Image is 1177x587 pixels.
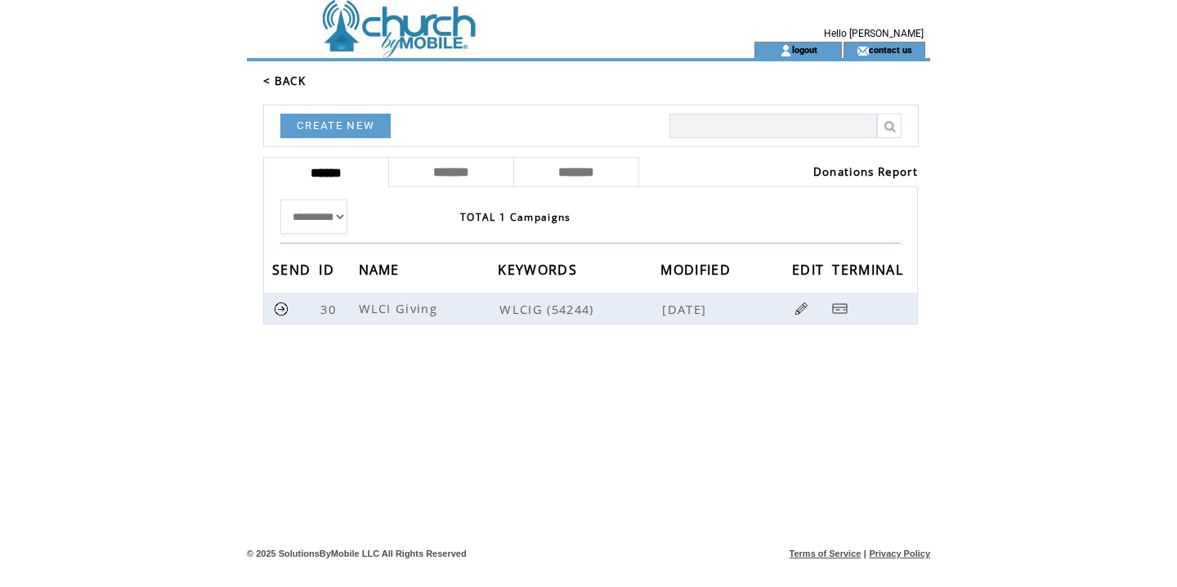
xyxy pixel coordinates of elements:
span: NAME [359,257,404,287]
span: EDIT [792,257,828,287]
span: WLCI Giving [359,300,442,316]
span: WLCIG (54244) [499,301,659,317]
a: ID [319,264,338,274]
span: 30 [320,301,340,317]
a: CREATE NEW [280,114,391,138]
a: logout [792,44,817,55]
span: KEYWORDS [498,257,581,287]
a: KEYWORDS [498,264,581,274]
a: MODIFIED [660,264,735,274]
a: < BACK [263,74,306,88]
a: NAME [359,264,404,274]
span: TERMINAL [832,257,907,287]
span: | [864,549,866,558]
img: contact_us_icon.gif [857,44,869,57]
span: [DATE] [662,301,710,317]
span: © 2025 SolutionsByMobile LLC All Rights Reserved [247,549,467,558]
span: MODIFIED [660,257,735,287]
a: Donations Report [813,164,918,179]
img: account_icon.gif [780,44,792,57]
span: TOTAL 1 Campaigns [460,210,571,224]
a: Terms of Service [790,549,861,558]
span: SEND [272,257,315,287]
span: ID [319,257,338,287]
a: contact us [869,44,912,55]
a: Privacy Policy [869,549,930,558]
span: Hello [PERSON_NAME] [824,28,924,39]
